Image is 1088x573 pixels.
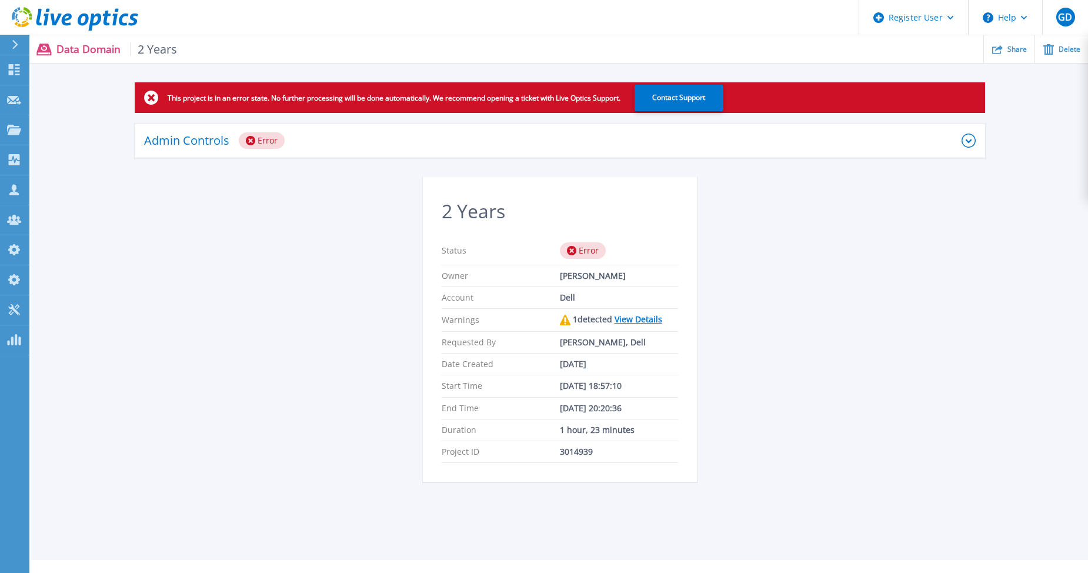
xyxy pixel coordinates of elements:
[1007,46,1027,53] span: Share
[56,42,178,56] p: Data Domain
[560,404,678,413] div: [DATE] 20:20:36
[560,293,678,302] div: Dell
[168,94,620,102] p: This project is in an error state. No further processing will be done automatically. We recommend...
[560,338,678,347] div: [PERSON_NAME], Dell
[560,381,678,391] div: [DATE] 18:57:10
[560,359,678,369] div: [DATE]
[1059,46,1080,53] span: Delete
[442,201,678,222] h2: 2 Years
[560,447,678,457] div: 3014939
[144,135,229,146] p: Admin Controls
[635,85,723,111] button: Contact Support
[442,315,560,325] p: Warnings
[560,425,678,435] div: 1 hour, 23 minutes
[130,42,178,56] span: 2 Years
[442,293,560,302] p: Account
[442,447,560,457] p: Project ID
[560,271,678,281] div: [PERSON_NAME]
[560,242,606,259] div: Error
[1058,12,1072,22] span: GD
[442,404,560,413] p: End Time
[442,242,560,259] p: Status
[442,338,560,347] p: Requested By
[442,425,560,435] p: Duration
[560,315,678,325] div: 1 detected
[442,381,560,391] p: Start Time
[239,132,285,149] div: Error
[615,314,662,325] a: View Details
[442,271,560,281] p: Owner
[442,359,560,369] p: Date Created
